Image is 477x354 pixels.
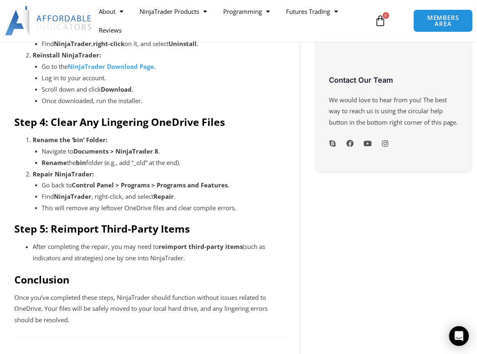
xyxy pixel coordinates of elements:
li: After completing the repair, you may need to (such as indicators and strategies) one by one into ... [33,242,285,264]
strong: right-click [93,40,125,48]
span: 0 [383,12,389,19]
li: the folder (e.g., add “_old” at the end). [42,157,285,169]
li: Once downloaded, run the installer. [42,95,285,107]
strong: bin [76,158,87,167]
li: Scroll down and click . [42,84,285,95]
h3: Contact Our Team [329,75,459,85]
a: MEMBERS AREA [413,9,473,32]
strong: Control Panel > Programs > Programs and Features [72,181,228,189]
li: Log in to your account. [42,73,285,84]
strong: Rename the ‘bin’ Folder: [33,136,107,144]
a: About [91,2,131,21]
p: Once you’ve completed these steps, NinjaTrader should function without issues related to OneDrive... [14,292,285,327]
li: Go back to . [42,180,285,191]
nav: Menu [91,2,372,40]
strong: Reinstall NinjaTrader: [33,51,101,59]
a: 0 [363,9,399,33]
div: Open Intercom Messenger [449,326,469,346]
p: We would love to hear from you! The best way to reach us is using the circular help button in the... [329,95,459,129]
strong: Rename [42,158,67,167]
li: Find , on it, and select . [42,38,285,50]
li: Go to the . [42,61,285,73]
img: LogoAI | Affordable Indicators – NinjaTrader [5,6,93,35]
strong: NinjaTrader [54,192,92,200]
strong: Step 4: Clear Any Lingering OneDrive Files [14,115,225,129]
strong: Repair [154,192,174,200]
strong: Uninstall [169,40,197,48]
li: Navigate to . [42,146,285,157]
strong: Repair NinjaTrader: [33,170,94,178]
strong: Download [101,85,132,93]
strong: NinjaTrader [54,40,92,48]
a: Programming [215,2,278,21]
strong: Step 5: Reimport Third-Party Items [14,222,190,236]
li: Find , right-click, and select . [42,191,285,202]
a: NinjaTrader Download Page [68,62,154,70]
strong: reimport third-party items [159,243,243,251]
li: This will remove any leftover OneDrive files and clear compile errors. [42,202,285,214]
strong: Documents > NinjaTrader 8 [74,147,159,155]
a: NinjaTrader Products [131,2,215,21]
span: MEMBERS AREA [422,15,464,27]
a: Reviews [91,21,130,40]
strong: Conclusion [14,273,69,287]
a: Futures Trading [278,2,346,21]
